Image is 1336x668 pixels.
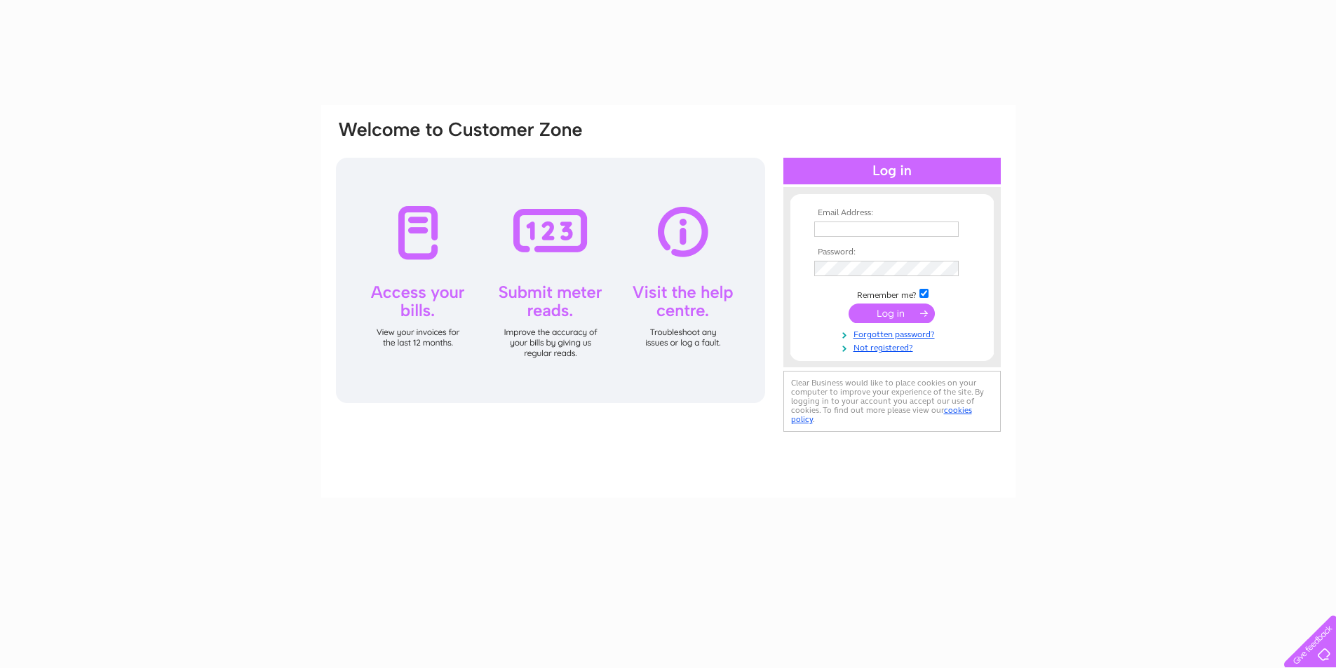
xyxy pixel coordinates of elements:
[811,287,973,301] td: Remember me?
[814,340,973,353] a: Not registered?
[811,247,973,257] th: Password:
[811,208,973,218] th: Email Address:
[791,405,972,424] a: cookies policy
[814,327,973,340] a: Forgotten password?
[849,304,935,323] input: Submit
[783,371,1001,432] div: Clear Business would like to place cookies on your computer to improve your experience of the sit...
